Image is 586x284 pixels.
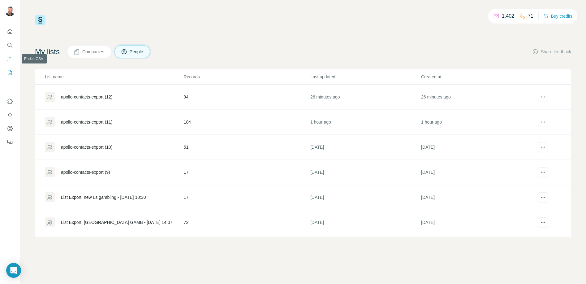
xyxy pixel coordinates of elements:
[310,135,421,160] td: [DATE]
[183,160,310,185] td: 17
[61,219,172,225] div: List Export: [GEOGRAPHIC_DATA] GAMB - [DATE] 14:07
[35,47,60,57] h4: My lists
[183,235,310,260] td: 38
[183,135,310,160] td: 51
[82,49,105,55] span: Companies
[421,185,532,210] td: [DATE]
[184,74,310,80] p: Records
[310,185,421,210] td: [DATE]
[61,119,113,125] div: apollo-contacts-export (11)
[5,40,15,51] button: Search
[421,85,532,110] td: 26 minutes ago
[421,110,532,135] td: 1 hour ago
[421,74,531,80] p: Created at
[45,74,183,80] p: List name
[538,192,548,202] button: actions
[5,26,15,37] button: Quick start
[538,167,548,177] button: actions
[421,160,532,185] td: [DATE]
[310,210,421,235] td: [DATE]
[35,15,45,25] img: Surfe Logo
[5,123,15,134] button: Dashboard
[502,12,514,20] p: 1,402
[61,144,113,150] div: apollo-contacts-export (10)
[5,109,15,120] button: Use Surfe API
[421,210,532,235] td: [DATE]
[5,53,15,64] button: Enrich CSV
[310,110,421,135] td: 1 hour ago
[5,137,15,148] button: Feedback
[538,92,548,102] button: actions
[421,135,532,160] td: [DATE]
[538,117,548,127] button: actions
[183,185,310,210] td: 17
[5,96,15,107] button: Use Surfe on LinkedIn
[544,12,572,20] button: Buy credits
[310,74,420,80] p: Last updated
[538,217,548,227] button: actions
[5,67,15,78] button: My lists
[5,6,15,16] img: Avatar
[310,235,421,260] td: [DATE]
[421,235,532,260] td: [DATE]
[61,94,113,100] div: apollo-contacts-export (12)
[183,210,310,235] td: 72
[130,49,144,55] span: People
[61,169,110,175] div: apollo-contacts-export (9)
[310,160,421,185] td: [DATE]
[183,110,310,135] td: 184
[538,142,548,152] button: actions
[528,12,533,20] p: 71
[6,263,21,278] div: Open Intercom Messenger
[183,85,310,110] td: 94
[532,49,571,55] button: Share feedback
[310,85,421,110] td: 26 minutes ago
[61,194,146,200] div: List Export: new us gambling - [DATE] 18:30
